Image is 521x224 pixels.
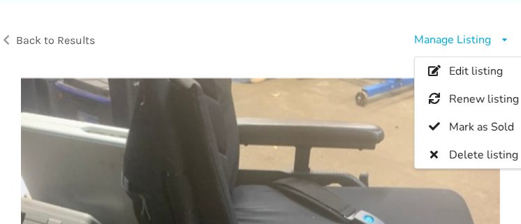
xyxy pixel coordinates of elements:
[449,64,503,79] span: Edit listing
[449,147,518,163] span: Delete listing
[16,33,95,47] span: Back to Results
[414,32,491,48] div: Manage Listing
[449,119,514,135] span: Mark as Sold
[449,91,519,107] span: Renew listing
